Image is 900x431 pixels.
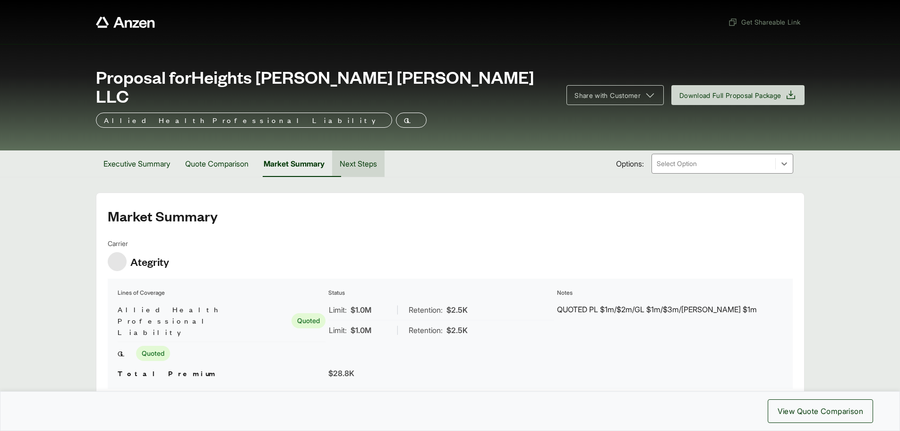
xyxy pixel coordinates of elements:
[679,90,781,100] span: Download Full Proposal Package
[396,325,399,335] span: |
[409,304,443,316] span: Retention:
[724,13,804,31] button: Get Shareable Link
[329,304,347,316] span: Limit:
[96,67,556,105] span: Proposal for Heights [PERSON_NAME] [PERSON_NAME] LLC
[96,17,155,28] a: Anzen website
[671,85,805,105] button: Download Full Proposal Package
[96,150,178,177] button: Executive Summary
[566,85,664,105] button: Share with Customer
[104,114,384,126] p: Allied Health Professional Liability
[574,90,641,100] span: Share with Customer
[117,288,326,298] th: Lines of Coverage
[616,158,644,169] span: Options:
[396,305,399,315] span: |
[332,150,385,177] button: Next Steps
[778,405,863,417] span: View Quote Comparison
[328,369,354,378] span: $28.8K
[351,304,371,316] span: $1.0M
[328,288,555,298] th: Status
[557,304,783,315] p: QUOTED PL $1m/$2m/GL $1m/$3m/[PERSON_NAME] $1m
[446,325,468,336] span: $2.5K
[291,313,326,328] span: Quoted
[404,114,419,126] p: GL
[329,325,347,336] span: Limit:
[256,150,332,177] button: Market Summary
[118,348,132,359] span: GL
[108,238,169,248] span: Carrier
[178,150,256,177] button: Quote Comparison
[130,255,169,269] span: Ategrity
[409,325,443,336] span: Retention:
[728,17,800,27] span: Get Shareable Link
[351,325,371,336] span: $1.0M
[768,399,873,423] button: View Quote Comparison
[118,368,217,378] span: Total Premium
[557,288,783,298] th: Notes
[108,208,793,223] h2: Market Summary
[118,304,288,338] span: Allied Health Professional Liability
[446,304,468,316] span: $2.5K
[136,346,170,361] span: Quoted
